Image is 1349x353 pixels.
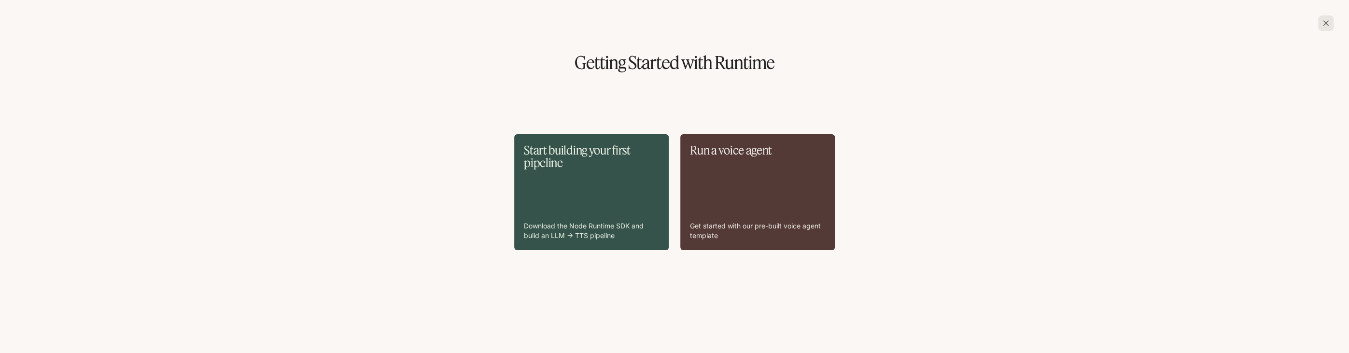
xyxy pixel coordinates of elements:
[690,221,825,240] p: Get started with our pre-built voice agent template
[524,221,659,240] p: Download the Node Runtime SDK and build an LLM -> TTS pipeline
[524,144,659,169] p: Start building your first pipeline
[15,54,1334,71] h1: Getting Started with Runtime
[680,134,835,250] a: Run a voice agentGet started with our pre-built voice agent template
[514,134,669,250] a: Start building your first pipelineDownload the Node Runtime SDK and build an LLM -> TTS pipeline
[690,144,825,156] p: Run a voice agent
